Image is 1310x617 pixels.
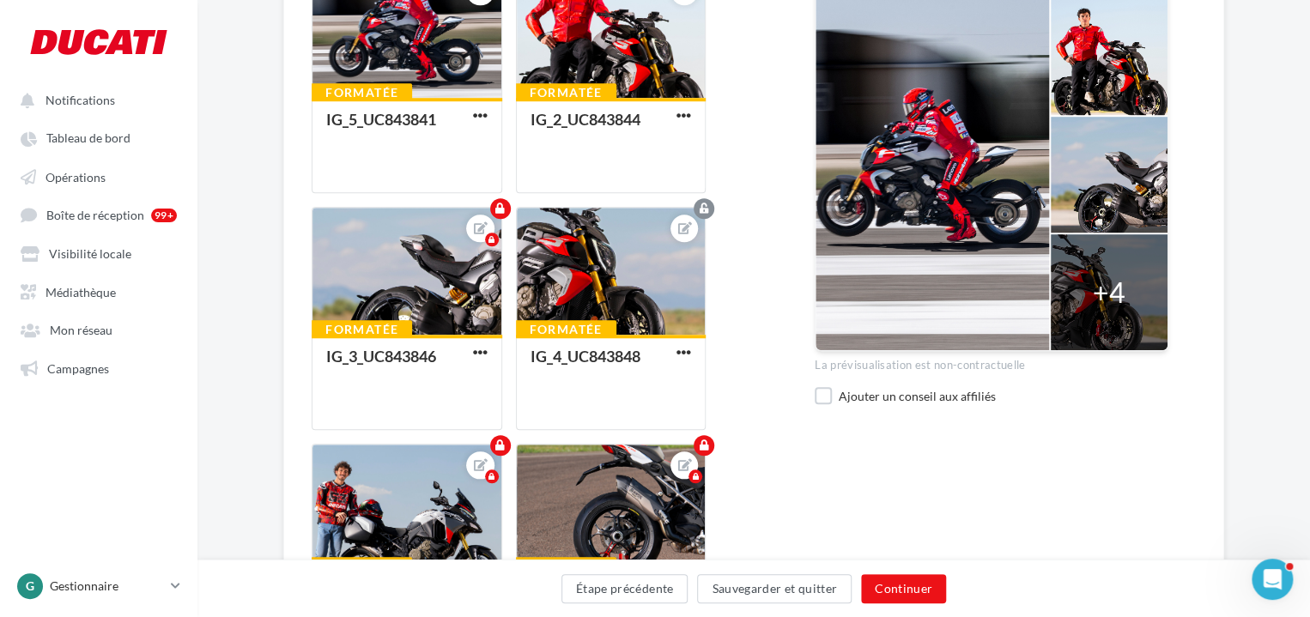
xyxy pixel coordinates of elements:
[516,320,616,339] div: Formatée
[151,209,177,222] div: 99+
[561,574,688,603] button: Étape précédente
[326,110,436,129] div: IG_5_UC843841
[45,93,115,107] span: Notifications
[10,122,187,153] a: Tableau de bord
[1252,559,1293,600] iframe: Intercom live chat
[10,313,187,344] a: Mon réseau
[312,557,412,576] div: Formatée
[10,275,187,306] a: Médiathèque
[531,347,640,366] div: IG_4_UC843848
[839,388,1168,404] div: Ajouter un conseil aux affiliés
[312,320,412,339] div: Formatée
[312,83,412,102] div: Formatée
[50,578,164,595] p: Gestionnaire
[49,246,131,261] span: Visibilité locale
[516,83,616,102] div: Formatée
[861,574,946,603] button: Continuer
[50,323,112,337] span: Mon réseau
[815,351,1168,373] div: La prévisualisation est non-contractuelle
[26,578,34,595] span: G
[46,131,130,146] span: Tableau de bord
[516,557,616,576] div: Formatée
[45,169,106,184] span: Opérations
[531,110,640,129] div: IG_2_UC843844
[14,570,184,602] a: G Gestionnaire
[10,84,180,115] button: Notifications
[10,352,187,383] a: Campagnes
[10,237,187,268] a: Visibilité locale
[47,360,109,375] span: Campagnes
[1093,274,1125,312] div: +4
[46,208,144,222] span: Boîte de réception
[10,160,187,191] a: Opérations
[697,574,852,603] button: Sauvegarder et quitter
[326,347,436,366] div: IG_3_UC843846
[10,198,187,230] a: Boîte de réception 99+
[45,284,116,299] span: Médiathèque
